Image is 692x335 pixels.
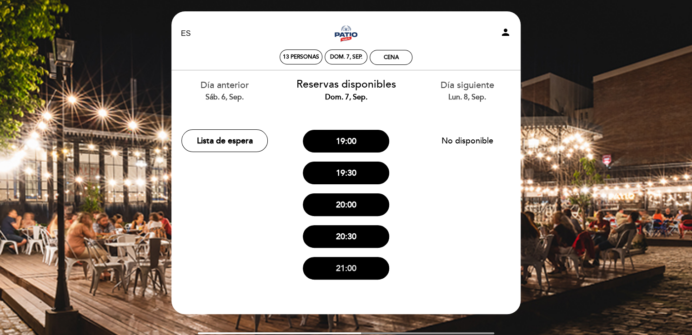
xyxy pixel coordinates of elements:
button: 21:00 [303,257,389,280]
button: person [500,27,511,41]
a: Patio Cervecería Santa Fe [289,21,403,46]
div: Día anterior [171,79,279,102]
span: 13 personas [283,54,319,60]
button: No disponible [424,129,511,152]
button: 19:30 [303,162,389,184]
button: Lista de espera [181,129,268,152]
button: 20:00 [303,193,389,216]
div: Reservas disponibles [292,77,400,103]
div: Día siguiente [413,79,521,102]
div: dom. 7, sep. [292,92,400,103]
div: Cena [384,54,399,61]
div: dom. 7, sep. [330,54,362,60]
i: person [500,27,511,38]
div: lun. 8, sep. [413,92,521,103]
div: sáb. 6, sep. [171,92,279,103]
button: 19:00 [303,130,389,153]
button: 20:30 [303,225,389,248]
